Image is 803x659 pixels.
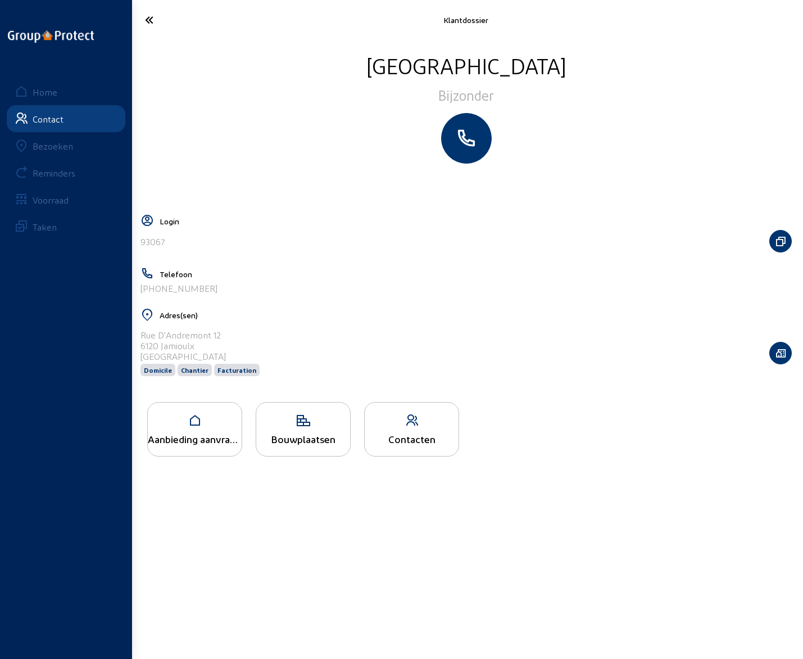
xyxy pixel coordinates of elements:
a: Taken [7,213,125,240]
span: Domicile [144,366,172,374]
div: [PHONE_NUMBER] [140,283,217,294]
div: Home [33,87,57,97]
div: Bezoeken [33,141,73,151]
img: logo-oneline.png [8,30,94,43]
div: [GEOGRAPHIC_DATA] [140,351,262,362]
h5: Adres(sen) [160,310,792,320]
div: Voorraad [33,195,69,205]
div: Taken [33,222,57,232]
div: Aanbieding aanvragen [148,433,242,445]
div: Contacten [365,433,459,445]
a: Contact [7,105,125,132]
a: Voorraad [7,186,125,213]
h5: Login [160,216,792,226]
div: Rue D'Andremont 12 [140,329,262,340]
div: Reminders [33,168,75,178]
div: Bijzonder [140,87,792,103]
div: Bouwplaatsen [256,433,350,445]
div: [GEOGRAPHIC_DATA] [140,51,792,79]
h5: Telefoon [160,269,792,279]
span: Facturation [217,366,256,374]
a: Bezoeken [7,132,125,159]
div: Contact [33,114,63,124]
span: Chantier [181,366,208,374]
a: Reminders [7,159,125,186]
div: 93067 [140,236,165,247]
div: Klantdossier [242,15,691,25]
div: 6120 Jamioulx [140,340,262,351]
a: Home [7,78,125,105]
